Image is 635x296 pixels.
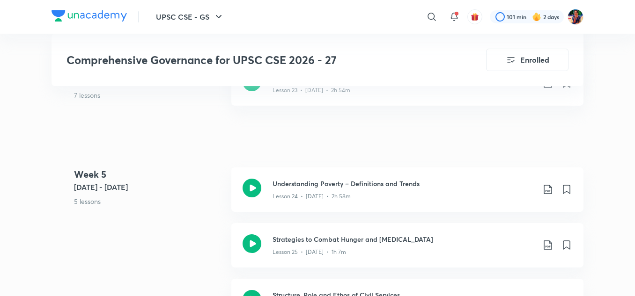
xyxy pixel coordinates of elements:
h3: Strategies to Combat Hunger and [MEDICAL_DATA] [273,234,535,244]
button: Enrolled [486,49,569,71]
p: 7 lessons [74,90,224,100]
a: Company Logo [52,10,127,24]
img: avatar [471,13,479,21]
h3: Comprehensive Governance for UPSC CSE 2026 - 27 [66,53,433,67]
a: Strategies to Combat Hunger and [MEDICAL_DATA]Lesson 25 • [DATE] • 1h 7m [231,223,583,279]
h5: [DATE] - [DATE] [74,181,224,193]
button: avatar [467,9,482,24]
img: Solanki Ghorai [568,9,583,25]
p: Lesson 24 • [DATE] • 2h 58m [273,192,351,201]
img: Company Logo [52,10,127,22]
img: streak [532,12,541,22]
p: Lesson 25 • [DATE] • 1h 7m [273,248,346,256]
h3: Understanding Poverty – Definitions and Trends [273,179,535,188]
a: Auditing and Monitoring Mechanisms – CAG, SEBI, etc.Lesson 23 • [DATE] • 2h 54m [231,61,583,117]
h4: Week 5 [74,167,224,181]
p: Lesson 23 • [DATE] • 2h 54m [273,86,350,94]
p: 5 lessons [74,196,224,206]
a: Understanding Poverty – Definitions and TrendsLesson 24 • [DATE] • 2h 58m [231,167,583,223]
button: UPSC CSE - GS [150,7,230,26]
